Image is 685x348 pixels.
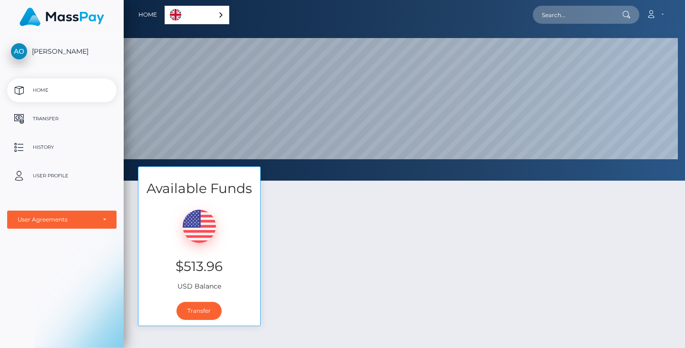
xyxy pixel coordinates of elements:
input: Search... [533,6,622,24]
a: History [7,135,117,159]
img: USD.png [183,210,216,243]
img: MassPay [20,8,104,26]
div: Language [165,6,229,24]
div: User Agreements [18,216,96,223]
span: [PERSON_NAME] [7,47,117,56]
p: User Profile [11,169,113,183]
p: Transfer [11,112,113,126]
a: Home [138,5,157,25]
a: User Profile [7,164,117,188]
aside: Language selected: English [165,6,229,24]
button: User Agreements [7,211,117,229]
p: Home [11,83,113,97]
p: History [11,140,113,155]
div: USD Balance [138,198,260,296]
a: English [165,6,229,24]
h3: $513.96 [146,257,253,276]
a: Transfer [7,107,117,131]
a: Transfer [176,302,222,320]
h3: Available Funds [138,179,260,198]
a: Home [7,78,117,102]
